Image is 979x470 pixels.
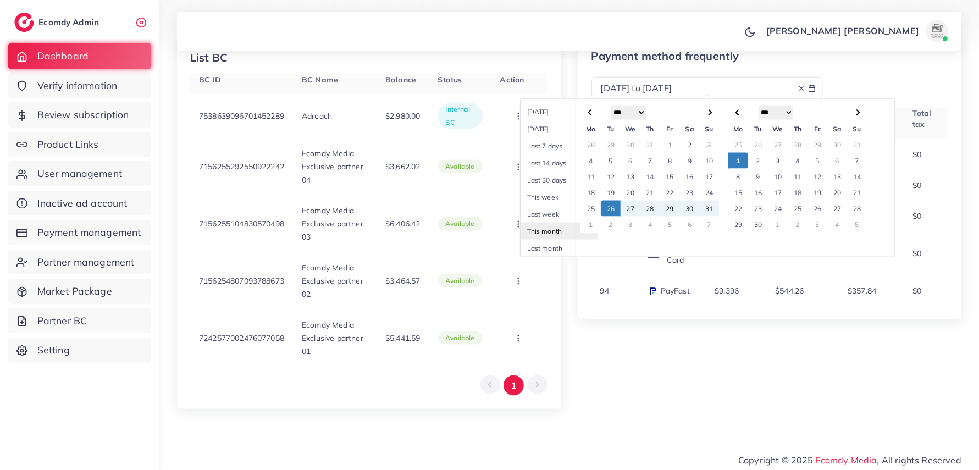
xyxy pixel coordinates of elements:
[199,274,284,287] p: 7156254807093788673
[8,191,151,216] a: Inactive ad account
[926,20,948,42] img: avatar
[679,185,699,201] td: 23
[640,169,660,185] td: 14
[768,201,788,217] td: 24
[621,217,640,233] td: 3
[385,109,420,123] p: $2,980.00
[728,121,748,137] th: Mo
[647,284,690,297] p: PayFast
[445,331,474,345] p: available
[679,137,699,153] td: 2
[679,153,699,169] td: 9
[302,147,368,186] p: Ecomdy Media Exclusive partner 04
[827,169,847,185] td: 13
[679,217,699,233] td: 6
[788,137,807,153] td: 28
[715,284,739,297] p: $9,396
[699,185,719,201] td: 24
[748,185,768,201] td: 16
[728,185,748,201] td: 15
[302,204,368,244] p: Ecomdy Media Exclusive partner 03
[912,209,921,223] p: $0
[8,102,151,128] a: Review subscription
[768,121,788,137] th: We
[640,201,660,217] td: 28
[37,108,129,122] span: Review subscription
[766,24,919,37] p: [PERSON_NAME] [PERSON_NAME]
[728,201,748,217] td: 22
[660,217,680,233] td: 5
[199,217,284,230] p: 7156255104830570498
[699,217,719,233] td: 7
[827,201,847,217] td: 27
[807,137,827,153] td: 29
[521,206,598,223] li: Last week
[8,73,151,98] a: Verify information
[581,185,601,201] td: 18
[438,75,462,85] span: Status
[445,217,474,230] p: available
[601,137,621,153] td: 29
[788,169,807,185] td: 11
[660,185,680,201] td: 22
[199,160,284,173] p: 7156255292550922242
[640,121,660,137] th: Th
[640,137,660,153] td: 31
[480,375,547,396] ul: Pagination
[591,49,823,63] p: Payment method frequently
[699,137,719,153] td: 3
[847,153,867,169] td: 7
[521,223,598,240] li: This month
[601,185,621,201] td: 19
[788,201,807,217] td: 25
[912,108,932,129] span: Total tax
[37,196,128,211] span: Inactive ad account
[788,217,807,233] td: 2
[748,169,768,185] td: 9
[14,13,102,32] a: logoEcomdy Admin
[37,284,112,298] span: Market Package
[14,13,34,32] img: logo
[521,189,598,206] li: This week
[8,43,151,69] a: Dashboard
[660,169,680,185] td: 15
[640,185,660,201] td: 21
[37,225,141,240] span: Payment management
[199,75,221,85] span: BC ID
[699,201,719,217] td: 31
[621,153,640,169] td: 6
[728,153,748,169] td: 1
[768,185,788,201] td: 17
[600,284,609,297] p: 94
[446,103,475,129] p: Internal BC
[521,103,598,120] li: [DATE]
[679,121,699,137] th: Sa
[748,153,768,169] td: 2
[647,286,658,297] img: payment
[748,201,768,217] td: 23
[912,284,921,297] p: $0
[679,169,699,185] td: 16
[37,167,122,181] span: User management
[728,217,748,233] td: 29
[807,185,827,201] td: 19
[8,161,151,186] a: User management
[445,160,474,173] p: available
[728,169,748,185] td: 8
[38,17,102,27] h2: Ecomdy Admin
[768,217,788,233] td: 1
[581,153,601,169] td: 4
[199,109,284,123] p: 7538639096701452289
[190,49,228,65] div: List BC
[601,201,621,217] td: 26
[847,169,867,185] td: 14
[827,217,847,233] td: 4
[847,217,867,233] td: 5
[8,220,151,245] a: Payment management
[8,279,151,304] a: Market Package
[621,185,640,201] td: 20
[788,121,807,137] th: Th
[847,137,867,153] td: 31
[385,217,420,230] p: $6,406.42
[788,153,807,169] td: 4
